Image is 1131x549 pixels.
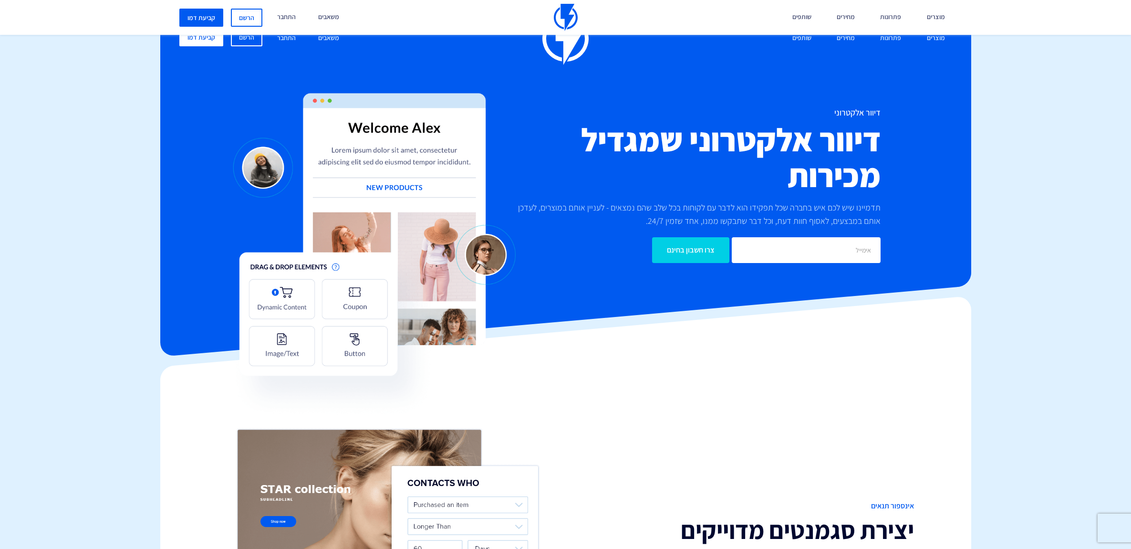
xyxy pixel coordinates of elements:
[508,122,881,194] h2: דיוור אלקטרוני שמגדיל מכירות
[830,28,862,49] a: מחירים
[732,237,881,263] input: אימייל
[311,28,346,49] a: משאבים
[508,108,881,117] h1: דיוור אלקטרוני
[270,28,303,49] a: התחבר
[231,28,262,46] a: הרשם
[573,501,914,512] span: אינספור תנאים
[873,28,908,49] a: פתרונות
[652,237,729,263] input: צרו חשבון בחינם
[231,9,262,27] a: הרשם
[785,28,819,49] a: שותפים
[920,28,952,49] a: מוצרים
[179,9,223,27] a: קביעת דמו
[508,201,881,228] p: תדמיינו שיש לכם איש בחברה שכל תפקידו הוא לדבר עם לקוחות בכל שלב שהם נמצאים - לעניין אותם במוצרים,...
[179,28,223,46] a: קביעת דמו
